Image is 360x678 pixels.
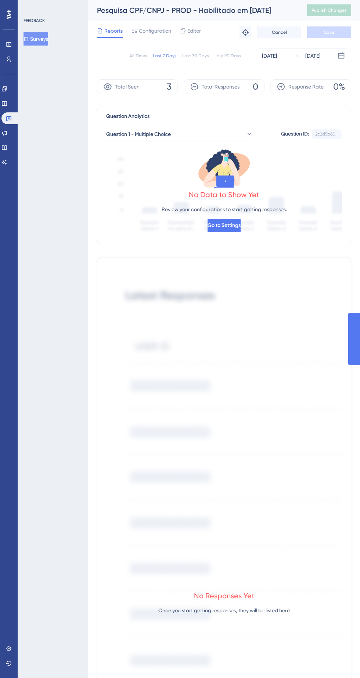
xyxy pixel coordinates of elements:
[281,129,309,139] div: Question ID:
[208,221,241,230] span: Go to Settings
[167,81,172,93] span: 3
[329,649,351,671] iframe: UserGuiding AI Assistant Launcher
[97,5,289,15] div: Pesquisa CPF/CNPJ - PROD - Habilitado em [DATE]
[139,26,171,35] span: Configuration
[312,7,347,13] span: Publish Changes
[208,219,241,232] button: Go to Settings
[104,26,123,35] span: Reports
[257,26,301,38] button: Cancel
[162,205,287,214] p: Review your configurations to start getting responses.
[288,82,324,91] span: Response Rate
[324,29,334,35] span: Save
[24,32,48,46] button: Surveys
[158,606,290,615] p: Once you start getting responses, they will be listed here
[215,53,241,59] div: Last 90 Days
[333,81,345,93] span: 0%
[315,131,339,137] div: 2c2d5b60...
[307,4,351,16] button: Publish Changes
[194,591,255,601] div: No Responses Yet
[272,29,287,35] span: Cancel
[253,81,258,93] span: 0
[187,26,201,35] span: Editor
[153,53,176,59] div: Last 7 Days
[115,82,140,91] span: Total Seen
[305,51,320,60] div: [DATE]
[262,51,277,60] div: [DATE]
[106,112,150,121] span: Question Analytics
[24,18,45,24] div: FEEDBACK
[106,130,171,138] span: Question 1 - Multiple Choice
[106,127,253,141] button: Question 1 - Multiple Choice
[182,53,209,59] div: Last 30 Days
[202,82,240,91] span: Total Responses
[129,53,147,59] div: All Times
[307,26,351,38] button: Save
[189,190,259,200] div: No Data to Show Yet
